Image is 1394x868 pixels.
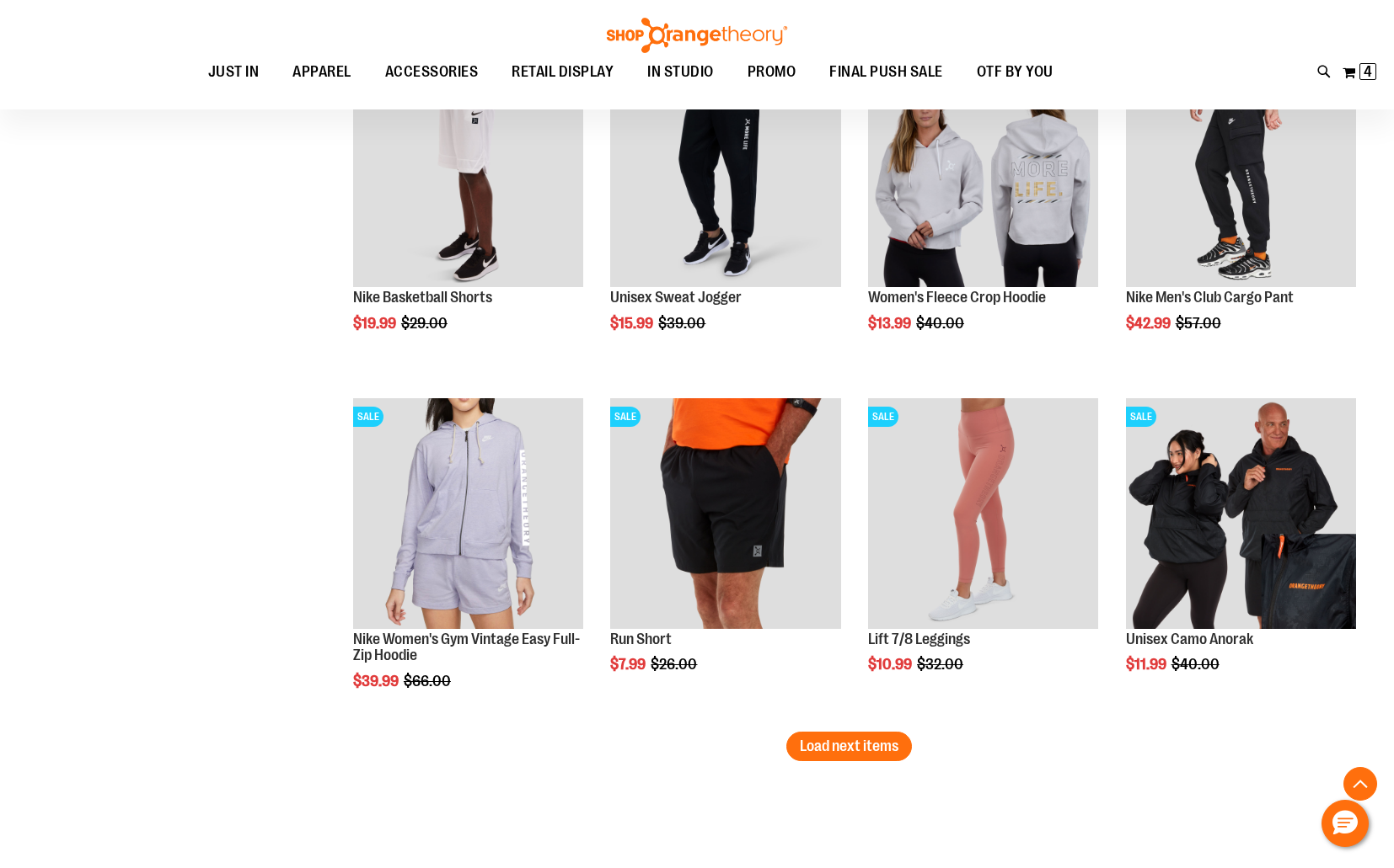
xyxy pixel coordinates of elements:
[960,53,1070,92] a: OTF BY YOU
[977,53,1054,91] span: OTF BY YOU
[1126,656,1169,673] span: $11.99
[829,53,943,91] span: FINAL PUSH SALE
[345,390,592,732] div: product
[1322,800,1369,847] button: Hello, have a question? Let’s chat.
[353,56,583,289] a: Product image for Nike Basketball Shorts
[404,673,453,690] span: $66.00
[868,56,1098,286] img: Product image for Womens Fleece Crop Hoodie
[868,407,898,427] span: SALE
[868,398,1098,631] a: Product image for Lift 7/8 LeggingsSALE
[860,390,1107,716] div: product
[208,53,260,91] span: JUST IN
[353,673,401,690] span: $39.99
[1176,315,1224,332] span: $57.00
[1118,390,1365,716] div: product
[658,315,708,332] span: $39.00
[1118,48,1365,374] div: product
[602,48,849,374] div: product
[1126,407,1156,427] span: SALE
[610,398,840,631] a: Product image for Run ShortSALE
[1364,63,1372,80] span: 4
[800,738,898,754] span: Load next items
[860,48,1107,374] div: product
[610,56,840,289] a: Product image for Unisex Sweat JoggerSALE
[353,398,583,628] img: Product image for Nike Gym Vintage Easy Full Zip Hoodie
[345,48,592,374] div: product
[868,56,1098,289] a: Product image for Womens Fleece Crop HoodieSALE
[512,53,614,91] span: RETAIL DISPLAY
[1126,631,1253,647] a: Unisex Camo Anorak
[610,289,742,306] a: Unisex Sweat Jogger
[1343,767,1377,801] button: Back To Top
[495,53,630,92] a: RETAIL DISPLAY
[731,53,813,92] a: PROMO
[610,315,656,332] span: $15.99
[610,398,840,628] img: Product image for Run Short
[647,53,714,91] span: IN STUDIO
[1126,289,1294,306] a: Nike Men's Club Cargo Pant
[385,53,479,91] span: ACCESSORIES
[191,53,276,92] a: JUST IN
[610,56,840,286] img: Product image for Unisex Sweat Jogger
[353,289,492,306] a: Nike Basketball Shorts
[610,656,648,673] span: $7.99
[1126,56,1356,289] a: Product image for Nike Mens Club Cargo PantSALE
[786,732,912,761] button: Load next items
[1126,398,1356,628] img: Product image for Unisex Camo Anorak
[868,315,914,332] span: $13.99
[610,631,672,647] a: Run Short
[353,407,383,427] span: SALE
[353,315,399,332] span: $19.99
[917,656,966,673] span: $32.00
[353,631,580,664] a: Nike Women's Gym Vintage Easy Full-Zip Hoodie
[1171,656,1222,673] span: $40.00
[868,631,970,647] a: Lift 7/8 Leggings
[368,53,496,92] a: ACCESSORIES
[916,315,967,332] span: $40.00
[276,53,368,91] a: APPAREL
[868,289,1046,306] a: Women's Fleece Crop Hoodie
[1126,398,1356,631] a: Product image for Unisex Camo AnorakSALE
[630,53,731,92] a: IN STUDIO
[812,53,960,92] a: FINAL PUSH SALE
[868,398,1098,628] img: Product image for Lift 7/8 Leggings
[868,656,914,673] span: $10.99
[748,53,796,91] span: PROMO
[602,390,849,716] div: product
[610,407,641,427] span: SALE
[651,656,700,673] span: $26.00
[353,398,583,631] a: Product image for Nike Gym Vintage Easy Full Zip HoodieSALE
[1126,56,1356,286] img: Product image for Nike Mens Club Cargo Pant
[1126,315,1173,332] span: $42.99
[292,53,351,91] span: APPAREL
[604,18,790,53] img: Shop Orangetheory
[401,315,450,332] span: $29.00
[353,56,583,286] img: Product image for Nike Basketball Shorts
